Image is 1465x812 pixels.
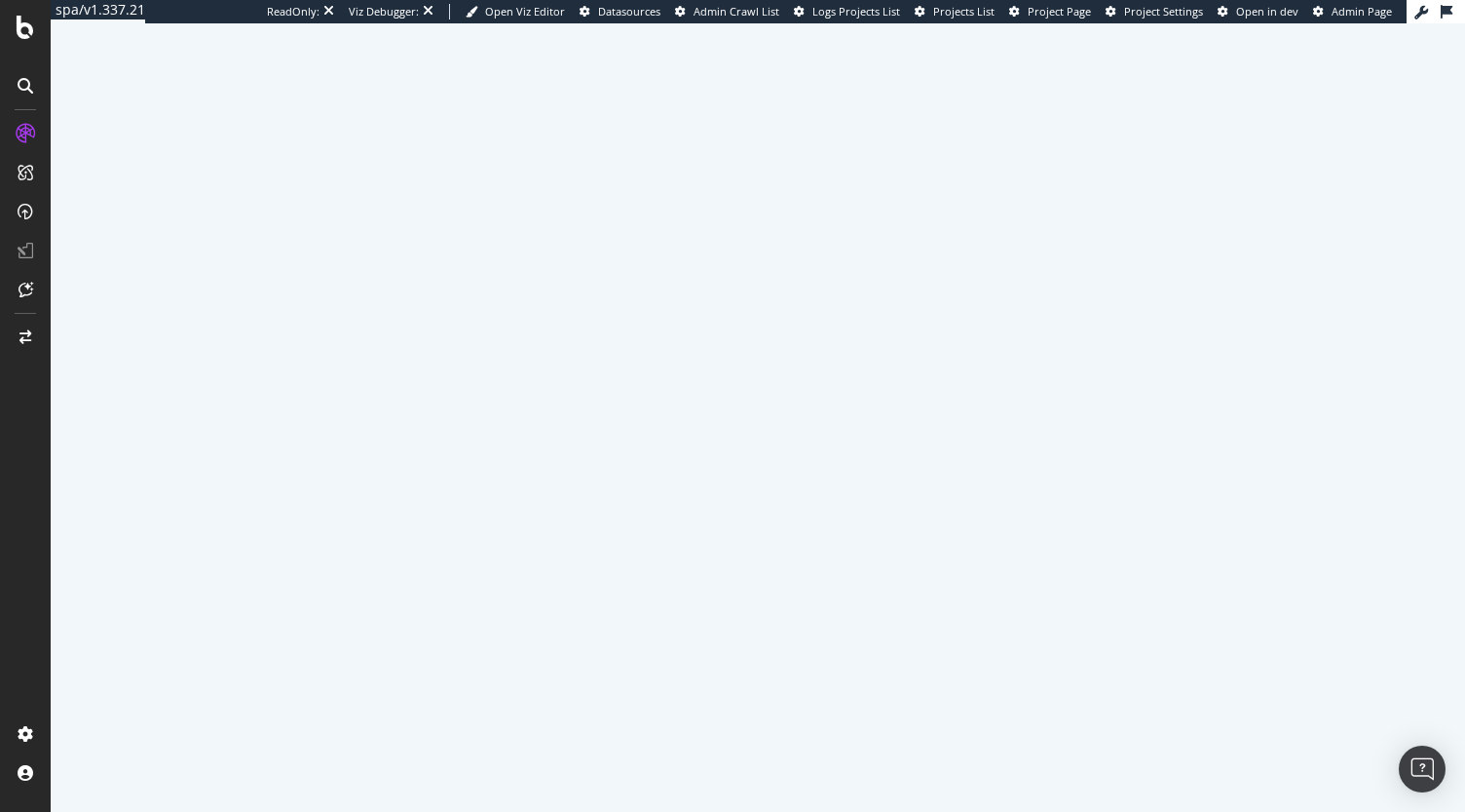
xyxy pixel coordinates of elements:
div: Viz Debugger: [349,4,419,19]
a: Open in dev [1218,4,1298,19]
span: Projects List [933,4,995,19]
a: Projects List [915,4,995,19]
div: ReadOnly: [267,4,319,19]
div: Open Intercom Messenger [1399,746,1446,793]
span: Project Settings [1124,4,1203,19]
span: Open Viz Editor [485,4,565,19]
a: Datasources [580,4,660,19]
a: Admin Crawl List [675,4,779,19]
div: animation [688,367,828,438]
span: Project Page [1028,4,1091,19]
span: Open in dev [1236,4,1298,19]
span: Datasources [598,4,660,19]
span: Admin Page [1332,4,1392,19]
span: Admin Crawl List [694,4,779,19]
a: Open Viz Editor [466,4,565,19]
a: Project Page [1009,4,1091,19]
a: Logs Projects List [794,4,900,19]
span: Logs Projects List [812,4,900,19]
a: Project Settings [1106,4,1203,19]
a: Admin Page [1313,4,1392,19]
